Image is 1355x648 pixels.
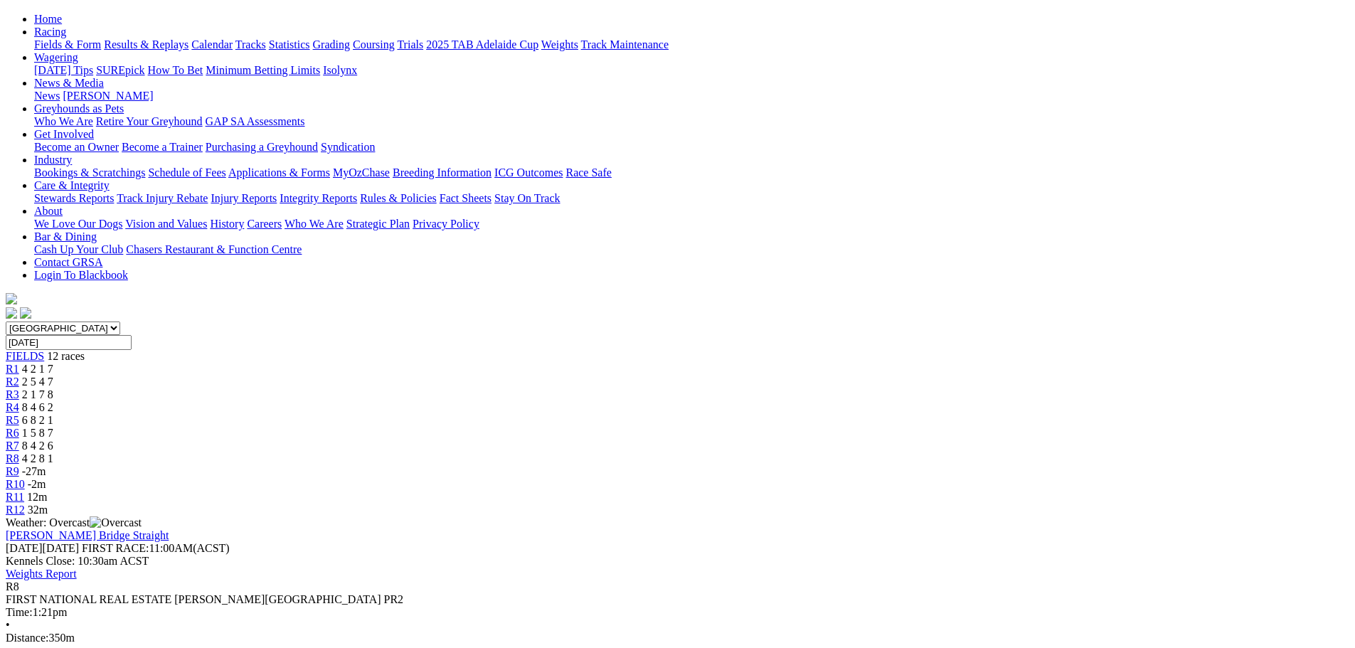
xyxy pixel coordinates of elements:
div: 1:21pm [6,606,1349,619]
a: Coursing [353,38,395,51]
a: R6 [6,427,19,439]
a: R9 [6,465,19,477]
a: R1 [6,363,19,375]
img: facebook.svg [6,307,17,319]
a: Fields & Form [34,38,101,51]
a: Greyhounds as Pets [34,102,124,115]
span: 6 8 2 1 [22,414,53,426]
a: Applications & Forms [228,166,330,179]
a: Fact Sheets [440,192,491,204]
a: R3 [6,388,19,400]
a: Become an Owner [34,141,119,153]
div: Wagering [34,64,1349,77]
span: 11:00AM(ACST) [82,542,230,554]
a: Who We Are [34,115,93,127]
a: R8 [6,452,19,464]
a: Racing [34,26,66,38]
span: 1 5 8 7 [22,427,53,439]
span: 2 5 4 7 [22,376,53,388]
div: News & Media [34,90,1349,102]
a: Login To Blackbook [34,269,128,281]
span: -2m [28,478,46,490]
img: twitter.svg [20,307,31,319]
a: News [34,90,60,102]
span: -27m [22,465,46,477]
a: R4 [6,401,19,413]
a: ICG Outcomes [494,166,563,179]
a: Contact GRSA [34,256,102,268]
a: We Love Our Dogs [34,218,122,230]
span: 8 4 6 2 [22,401,53,413]
a: Injury Reports [211,192,277,204]
a: Who We Are [285,218,344,230]
a: Track Maintenance [581,38,669,51]
div: Care & Integrity [34,192,1349,205]
a: Breeding Information [393,166,491,179]
a: R7 [6,440,19,452]
a: R2 [6,376,19,388]
img: logo-grsa-white.png [6,293,17,304]
a: Privacy Policy [413,218,479,230]
a: Retire Your Greyhound [96,115,203,127]
a: History [210,218,244,230]
a: Home [34,13,62,25]
a: MyOzChase [333,166,390,179]
a: How To Bet [148,64,203,76]
a: Chasers Restaurant & Function Centre [126,243,302,255]
div: Bar & Dining [34,243,1349,256]
a: Race Safe [565,166,611,179]
div: FIRST NATIONAL REAL ESTATE [PERSON_NAME][GEOGRAPHIC_DATA] PR2 [6,593,1349,606]
span: 4 2 1 7 [22,363,53,375]
span: R5 [6,414,19,426]
span: 12m [27,491,47,503]
a: Integrity Reports [280,192,357,204]
span: • [6,619,10,631]
a: News & Media [34,77,104,89]
a: Tracks [235,38,266,51]
span: [DATE] [6,542,79,554]
a: Trials [397,38,423,51]
span: 4 2 8 1 [22,452,53,464]
a: Minimum Betting Limits [206,64,320,76]
a: Track Injury Rebate [117,192,208,204]
a: R10 [6,478,25,490]
a: Schedule of Fees [148,166,225,179]
a: [PERSON_NAME] [63,90,153,102]
span: [DATE] [6,542,43,554]
span: Weather: Overcast [6,516,142,529]
a: Stay On Track [494,192,560,204]
a: Get Involved [34,128,94,140]
a: Grading [313,38,350,51]
a: Purchasing a Greyhound [206,141,318,153]
a: Weights Report [6,568,77,580]
span: 2 1 7 8 [22,388,53,400]
div: Industry [34,166,1349,179]
a: Become a Trainer [122,141,203,153]
a: Syndication [321,141,375,153]
a: R12 [6,504,25,516]
a: SUREpick [96,64,144,76]
div: Get Involved [34,141,1349,154]
a: 2025 TAB Adelaide Cup [426,38,538,51]
a: Calendar [191,38,233,51]
a: R11 [6,491,24,503]
input: Select date [6,335,132,350]
a: Bar & Dining [34,230,97,243]
a: FIELDS [6,350,44,362]
span: 12 races [47,350,85,362]
a: Stewards Reports [34,192,114,204]
a: Results & Replays [104,38,188,51]
a: Weights [541,38,578,51]
a: Careers [247,218,282,230]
